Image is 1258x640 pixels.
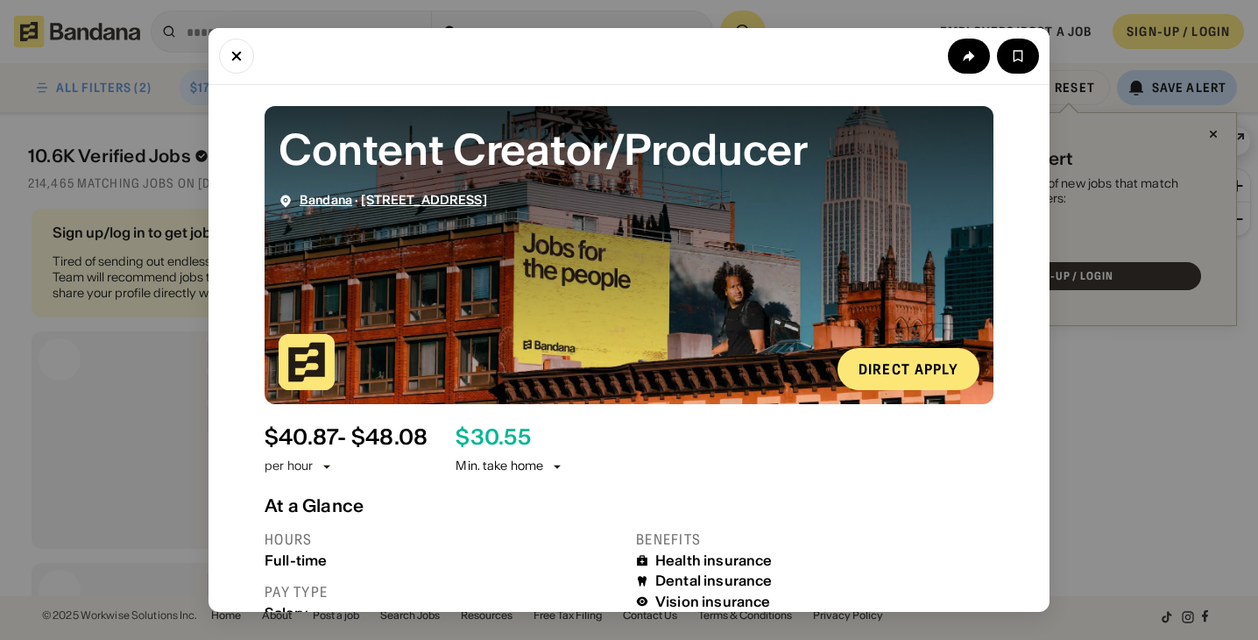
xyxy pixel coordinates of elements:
div: Full-time [265,552,622,569]
div: · [300,193,487,208]
a: Bandana [300,192,352,208]
div: Dental insurance [655,572,773,589]
div: Benefits [636,530,993,549]
div: $ 30.55 [456,425,530,451]
div: $ 40.87 - $48.08 [265,425,428,451]
div: Pay type [265,583,622,601]
div: Salary [265,605,622,622]
div: Health insurance [655,552,773,569]
div: Vision insurance [655,594,771,610]
button: Close [219,39,254,74]
img: Bandana logo [279,334,335,390]
div: Direct Apply [859,362,958,376]
div: per hour [265,458,313,475]
div: At a Glance [265,495,993,516]
div: Hours [265,530,622,549]
div: Min. take home [456,458,564,475]
div: Content Creator/Producer [279,120,979,179]
a: [STREET_ADDRESS] [361,192,486,208]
